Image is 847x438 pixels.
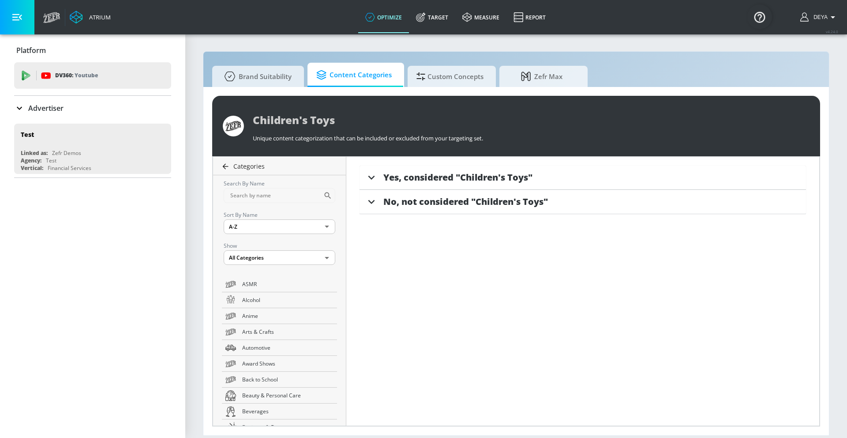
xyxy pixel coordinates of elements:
div: Test [46,157,56,164]
span: Beverages [242,407,334,416]
p: Show [224,241,335,250]
div: No, not considered "Children's Toys" [360,190,806,214]
a: Categories [217,162,346,171]
div: A-Z [224,219,335,234]
span: login as: deya.mansell@zefr.com [810,14,828,20]
span: Back to School [242,375,334,384]
a: ASMR [222,276,337,292]
a: Arts & Crafts [222,324,337,340]
span: Custom Concepts [416,66,483,87]
div: Vertical: [21,164,43,172]
p: Platform [16,45,46,55]
a: Business & Finance [222,419,337,435]
span: Alcohol [242,295,334,305]
div: TestLinked as:Zefr DemosAgency:TestVertical:Financial Services [14,124,171,174]
span: v 4.24.0 [826,29,838,34]
span: Zefr Max [508,66,575,87]
div: Zefr Demos [52,149,81,157]
div: Test [21,130,34,139]
button: Open Resource Center [747,4,772,29]
p: DV360: [55,71,98,80]
span: Award Shows [242,359,334,368]
span: Brand Suitability [221,66,292,87]
a: Back to School [222,372,337,388]
a: Beauty & Personal Care [222,388,337,404]
a: measure [455,1,506,33]
span: Content Categories [316,64,392,86]
a: Anime [222,308,337,324]
p: Sort By Name [224,210,335,219]
p: Advertiser [28,103,64,113]
div: Atrium [86,13,111,21]
a: Alcohol [222,292,337,308]
button: Deya [800,12,838,23]
span: Anime [242,311,334,321]
a: Automotive [222,340,337,356]
span: Automotive [242,343,334,352]
div: Yes, considered "Children's Toys" [360,166,806,190]
span: Categories [233,162,265,170]
a: Beverages [222,404,337,419]
a: Atrium [70,11,111,24]
span: Business & Finance [242,423,334,432]
span: No, not considered "Children's Toys" [383,196,548,208]
div: Unique content categorization that can be included or excluded from your targeting set. [253,130,810,142]
span: Beauty & Personal Care [242,391,334,400]
div: Advertiser [14,96,171,121]
span: Arts & Crafts [242,327,334,336]
a: Report [506,1,553,33]
p: Youtube [75,71,98,80]
div: Platform [14,38,171,63]
span: Yes, considered "Children's Toys" [383,171,532,183]
a: Award Shows [222,356,337,372]
a: Target [409,1,455,33]
a: optimize [358,1,409,33]
span: ASMR [242,279,334,289]
input: Search by name [224,188,323,203]
div: All Categories [224,250,335,265]
div: Financial Services [48,164,91,172]
div: DV360: Youtube [14,62,171,89]
p: Search By Name [224,179,335,188]
div: Agency: [21,157,41,164]
div: Linked as: [21,149,48,157]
